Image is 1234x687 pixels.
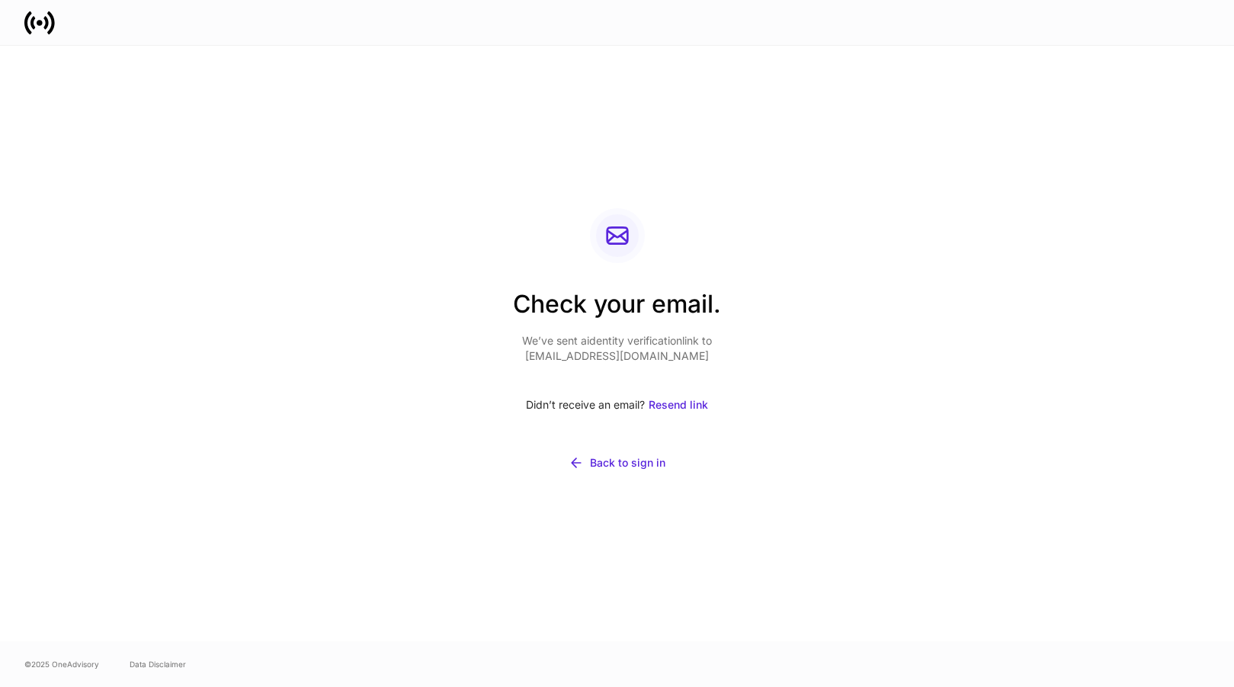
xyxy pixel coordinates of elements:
[648,388,709,422] button: Resend link
[513,333,721,364] p: We’ve sent a identity verification link to [EMAIL_ADDRESS][DOMAIN_NAME]
[649,397,708,413] div: Resend link
[590,455,665,470] div: Back to sign in
[24,658,99,670] span: © 2025 OneAdvisory
[130,658,186,670] a: Data Disclaimer
[513,388,721,422] div: Didn’t receive an email?
[513,446,721,480] button: Back to sign in
[513,287,721,333] h2: Check your email.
